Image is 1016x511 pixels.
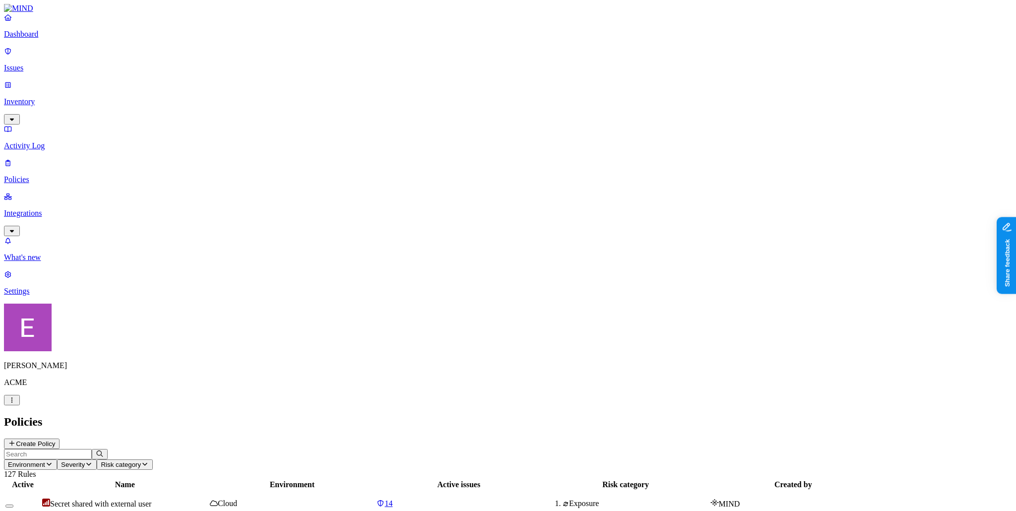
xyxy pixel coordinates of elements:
[4,97,1012,106] p: Inventory
[4,13,1012,39] a: Dashboard
[50,500,151,508] span: Secret shared with external user
[4,415,1012,429] h2: Policies
[4,253,1012,262] p: What's new
[710,499,719,507] img: mind-logo-icon
[4,4,33,13] img: MIND
[218,499,237,508] span: Cloud
[4,64,1012,72] p: Issues
[101,461,141,468] span: Risk category
[4,287,1012,296] p: Settings
[384,499,392,508] span: 14
[4,470,36,478] span: 127 Rules
[4,125,1012,150] a: Activity Log
[210,480,375,489] div: Environment
[5,480,40,489] div: Active
[4,304,52,351] img: Eran Barak
[719,500,740,508] span: MIND
[4,192,1012,235] a: Integrations
[4,439,60,449] button: Create Policy
[4,141,1012,150] p: Activity Log
[61,461,85,468] span: Severity
[4,449,92,459] input: Search
[377,480,541,489] div: Active issues
[4,378,1012,387] p: ACME
[4,209,1012,218] p: Integrations
[4,47,1012,72] a: Issues
[710,480,876,489] div: Created by
[563,499,708,508] div: Exposure
[42,499,50,507] img: severity-critical
[4,4,1012,13] a: MIND
[543,480,708,489] div: Risk category
[4,236,1012,262] a: What's new
[4,30,1012,39] p: Dashboard
[42,480,208,489] div: Name
[4,158,1012,184] a: Policies
[4,175,1012,184] p: Policies
[8,461,45,468] span: Environment
[4,80,1012,123] a: Inventory
[4,270,1012,296] a: Settings
[4,361,1012,370] p: [PERSON_NAME]
[377,499,541,508] a: 14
